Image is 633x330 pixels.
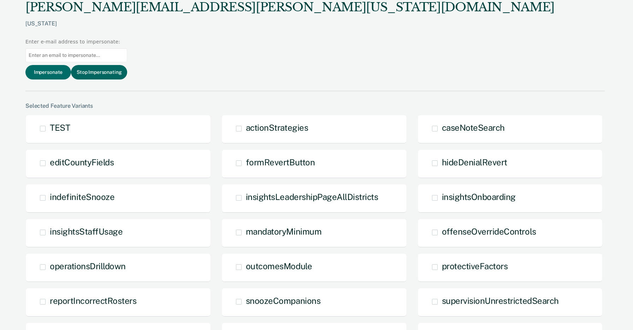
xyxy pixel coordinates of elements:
[50,296,136,306] span: reportIncorrectRosters
[50,261,126,271] span: operationsDrilldown
[246,123,308,132] span: actionStrategies
[25,38,127,46] div: Enter e-mail address to impersonate:
[442,226,536,236] span: offenseOverrideControls
[50,157,114,167] span: editCountyFields
[442,157,507,167] span: hideDenialRevert
[442,123,505,132] span: caseNoteSearch
[442,261,508,271] span: protectiveFactors
[246,192,378,202] span: insightsLeadershipPageAllDistricts
[246,261,312,271] span: outcomesModule
[246,226,321,236] span: mandatoryMinimum
[246,296,320,306] span: snoozeCompanions
[246,157,315,167] span: formRevertButton
[50,192,114,202] span: indefiniteSnooze
[442,192,516,202] span: insightsOnboarding
[25,20,555,38] div: [US_STATE]
[71,65,127,79] button: Stop Impersonating
[25,102,605,109] div: Selected Feature Variants
[50,226,123,236] span: insightsStaffUsage
[442,296,559,306] span: supervisionUnrestrictedSearch
[25,65,71,79] button: Impersonate
[25,48,127,62] input: Enter an email to impersonate...
[50,123,70,132] span: TEST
